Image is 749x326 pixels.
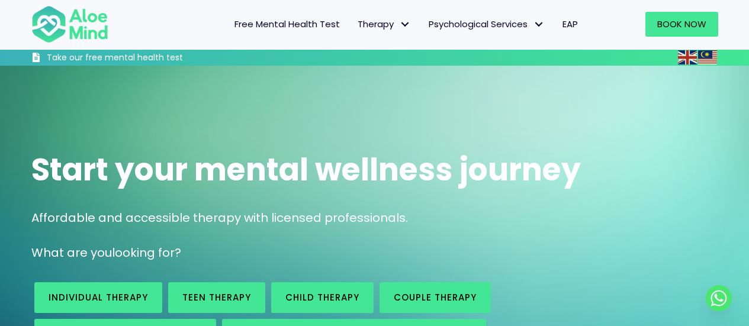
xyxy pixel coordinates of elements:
a: Teen Therapy [168,282,265,313]
img: ms [698,50,717,64]
a: English [678,50,698,64]
span: What are you [31,244,112,261]
a: Child Therapy [271,282,374,313]
span: Psychological Services [429,18,545,30]
span: Therapy: submenu [397,16,414,33]
span: Therapy [358,18,411,30]
img: en [678,50,697,64]
a: Psychological ServicesPsychological Services: submenu [420,12,554,37]
span: Start your mental wellness journey [31,148,581,191]
span: EAP [562,18,578,30]
a: EAP [554,12,587,37]
a: Couple therapy [380,282,491,313]
span: Teen Therapy [182,291,251,304]
a: Whatsapp [706,285,732,311]
span: Individual therapy [49,291,148,304]
a: Take our free mental health test [31,52,246,66]
span: Child Therapy [285,291,359,304]
img: Aloe mind Logo [31,5,108,44]
span: looking for? [112,244,181,261]
span: Psychological Services: submenu [531,16,548,33]
span: Couple therapy [394,291,477,304]
h3: Take our free mental health test [47,52,246,64]
a: Book Now [645,12,718,37]
span: Book Now [657,18,706,30]
span: Free Mental Health Test [234,18,340,30]
nav: Menu [124,12,587,37]
a: TherapyTherapy: submenu [349,12,420,37]
a: Free Mental Health Test [226,12,349,37]
p: Affordable and accessible therapy with licensed professionals. [31,209,718,227]
a: Malay [698,50,718,64]
a: Individual therapy [34,282,162,313]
